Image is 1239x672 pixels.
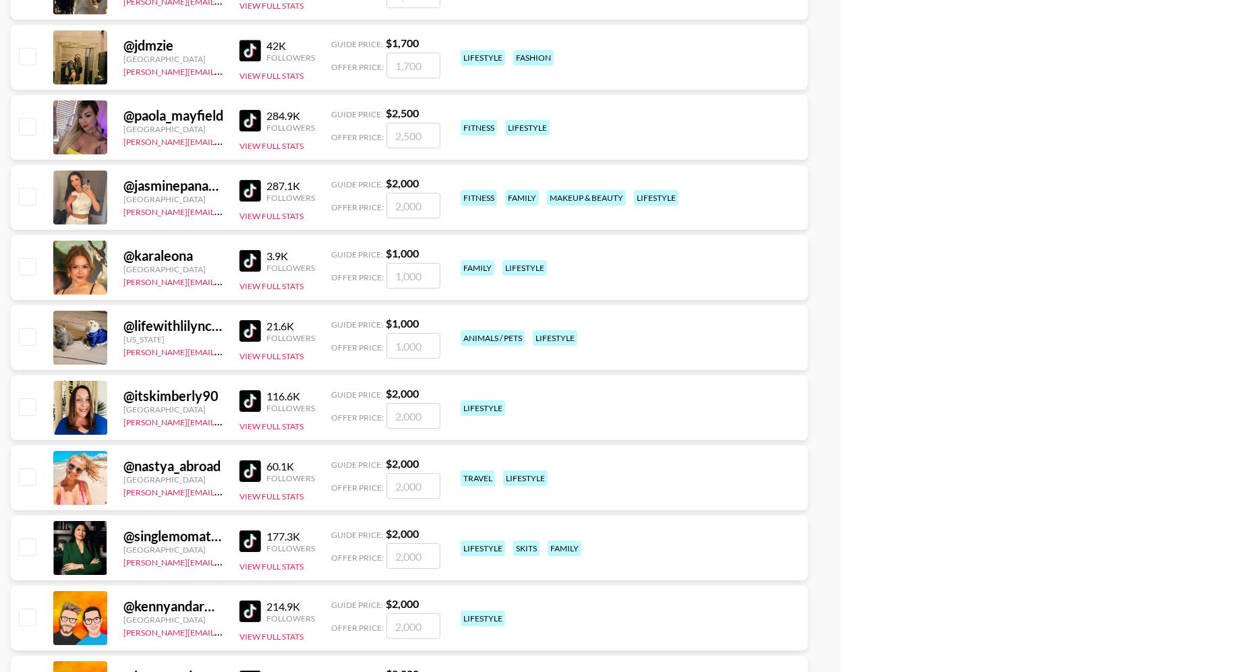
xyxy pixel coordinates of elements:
[386,263,440,288] input: 1,000
[123,485,323,497] a: [PERSON_NAME][EMAIL_ADDRESS][DOMAIN_NAME]
[123,134,323,147] a: [PERSON_NAME][EMAIL_ADDRESS][DOMAIN_NAME]
[386,387,419,400] strong: $ 2,000
[123,64,323,77] a: [PERSON_NAME][EMAIL_ADDRESS][DOMAIN_NAME]
[331,483,384,493] span: Offer Price:
[386,597,419,610] strong: $ 2,000
[239,390,261,412] img: TikTok
[123,458,223,475] div: @ nastya_abroad
[503,470,548,486] div: lifestyle
[239,141,304,151] button: View Full Stats
[513,50,554,65] div: fashion
[331,132,384,142] span: Offer Price:
[239,632,304,642] button: View Full Stats
[461,541,505,556] div: lifestyle
[634,190,679,206] div: lifestyle
[386,53,440,78] input: 1,700
[266,319,315,333] div: 21.6K
[239,351,304,361] button: View Full Stats
[239,491,304,501] button: View Full Stats
[461,611,505,626] div: lifestyle
[239,71,304,81] button: View Full Stats
[331,553,384,563] span: Offer Price:
[386,333,440,359] input: 1,000
[123,54,223,64] div: [GEOGRAPHIC_DATA]
[123,204,323,217] a: [PERSON_NAME][EMAIL_ADDRESS][DOMAIN_NAME]
[266,263,315,273] div: Followers
[239,561,304,572] button: View Full Stats
[123,615,223,625] div: [GEOGRAPHIC_DATA]
[266,249,315,263] div: 3.9K
[386,106,419,119] strong: $ 2,500
[123,247,223,264] div: @ karaleona
[266,543,315,553] div: Followers
[266,473,315,483] div: Followers
[533,330,577,346] div: lifestyle
[331,530,383,540] span: Guide Price:
[123,598,223,615] div: @ kennyandarmando
[461,330,525,346] div: animals / pets
[239,460,261,482] img: TikTok
[123,625,323,638] a: [PERSON_NAME][EMAIL_ADDRESS][DOMAIN_NAME]
[123,334,223,344] div: [US_STATE]
[266,53,315,63] div: Followers
[123,344,323,357] a: [PERSON_NAME][EMAIL_ADDRESS][DOMAIN_NAME]
[266,530,315,543] div: 177.3K
[331,272,384,282] span: Offer Price:
[239,320,261,342] img: TikTok
[331,249,383,259] span: Guide Price:
[505,190,539,206] div: family
[461,50,505,65] div: lifestyle
[123,317,223,334] div: @ lifewithlilyncoco
[266,179,315,193] div: 287.1K
[239,211,304,221] button: View Full Stats
[331,342,384,353] span: Offer Price:
[123,107,223,124] div: @ paola_mayfield
[239,110,261,131] img: TikTok
[266,600,315,613] div: 214.9K
[547,190,626,206] div: makeup & beauty
[461,400,505,416] div: lifestyle
[239,1,304,11] button: View Full Stats
[331,179,383,189] span: Guide Price:
[548,541,581,556] div: family
[123,274,323,287] a: [PERSON_NAME][EMAIL_ADDRESS][DOMAIN_NAME]
[123,124,223,134] div: [GEOGRAPHIC_DATA]
[123,264,223,274] div: [GEOGRAPHIC_DATA]
[386,36,419,49] strong: $ 1,700
[266,193,315,203] div: Followers
[239,180,261,202] img: TikTok
[266,109,315,123] div: 284.9K
[123,555,323,568] a: [PERSON_NAME][EMAIL_ADDRESS][DOMAIN_NAME]
[266,123,315,133] div: Followers
[331,460,383,470] span: Guide Price:
[239,421,304,431] button: View Full Stats
[266,39,315,53] div: 42K
[331,600,383,610] span: Guide Price:
[266,390,315,403] div: 116.6K
[386,613,440,639] input: 2,000
[123,194,223,204] div: [GEOGRAPHIC_DATA]
[331,390,383,400] span: Guide Price:
[123,404,223,415] div: [GEOGRAPHIC_DATA]
[123,528,223,545] div: @ singlemomattorney
[331,62,384,72] span: Offer Price:
[123,475,223,485] div: [GEOGRAPHIC_DATA]
[331,202,384,212] span: Offer Price:
[386,177,419,189] strong: $ 2,000
[386,527,419,540] strong: $ 2,000
[123,545,223,555] div: [GEOGRAPHIC_DATA]
[123,177,223,194] div: @ jasminepanama22
[461,470,495,486] div: travel
[123,37,223,54] div: @ jdmzie
[461,190,497,206] div: fitness
[386,193,440,218] input: 2,000
[386,457,419,470] strong: $ 2,000
[386,317,419,330] strong: $ 1,000
[266,460,315,473] div: 60.1K
[386,473,440,499] input: 2,000
[505,120,550,135] div: lifestyle
[331,39,383,49] span: Guide Price:
[386,247,419,259] strong: $ 1,000
[239,40,261,61] img: TikTok
[513,541,540,556] div: skits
